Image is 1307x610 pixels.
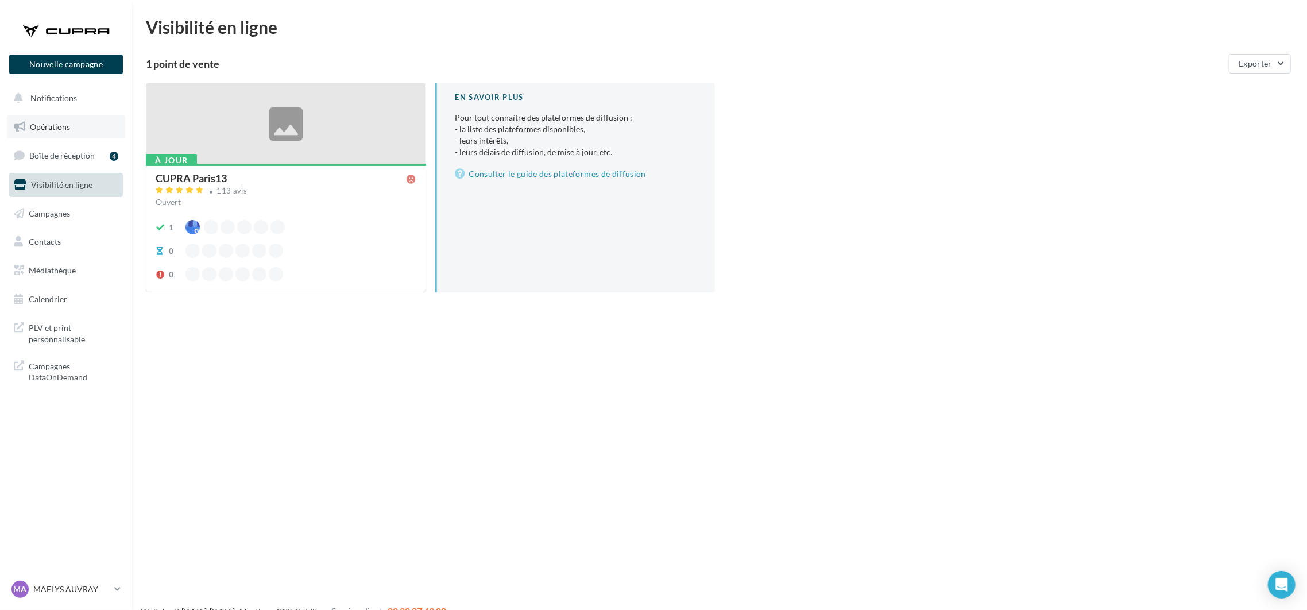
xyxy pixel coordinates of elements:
[29,150,95,160] span: Boîte de réception
[29,265,76,275] span: Médiathèque
[31,180,92,190] span: Visibilité en ligne
[9,578,123,600] a: MA MAELYS AUVRAY
[29,358,118,383] span: Campagnes DataOnDemand
[146,59,1224,69] div: 1 point de vente
[7,115,125,139] a: Opérations
[455,135,697,146] li: - leurs intérêts,
[455,146,697,158] li: - leurs délais de diffusion, de mise à jour, etc.
[156,197,181,207] span: Ouvert
[146,18,1293,36] div: Visibilité en ligne
[7,86,121,110] button: Notifications
[1268,571,1296,599] div: Open Intercom Messenger
[7,354,125,388] a: Campagnes DataOnDemand
[455,112,697,158] p: Pour tout connaître des plateformes de diffusion :
[29,208,70,218] span: Campagnes
[110,152,118,161] div: 4
[9,55,123,74] button: Nouvelle campagne
[14,584,27,595] span: MA
[1229,54,1291,74] button: Exporter
[169,269,173,280] div: 0
[30,122,70,132] span: Opérations
[7,202,125,226] a: Campagnes
[7,258,125,283] a: Médiathèque
[455,92,697,103] div: En savoir plus
[169,245,173,257] div: 0
[7,230,125,254] a: Contacts
[455,167,697,181] a: Consulter le guide des plateformes de diffusion
[29,320,118,345] span: PLV et print personnalisable
[7,173,125,197] a: Visibilité en ligne
[30,93,77,103] span: Notifications
[1239,59,1272,68] span: Exporter
[217,187,248,195] div: 113 avis
[156,185,416,199] a: 113 avis
[7,287,125,311] a: Calendrier
[7,315,125,349] a: PLV et print personnalisable
[169,222,173,233] div: 1
[7,143,125,168] a: Boîte de réception4
[29,294,67,304] span: Calendrier
[146,154,197,167] div: À jour
[33,584,110,595] p: MAELYS AUVRAY
[455,123,697,135] li: - la liste des plateformes disponibles,
[156,173,227,183] div: CUPRA Paris13
[29,237,61,246] span: Contacts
